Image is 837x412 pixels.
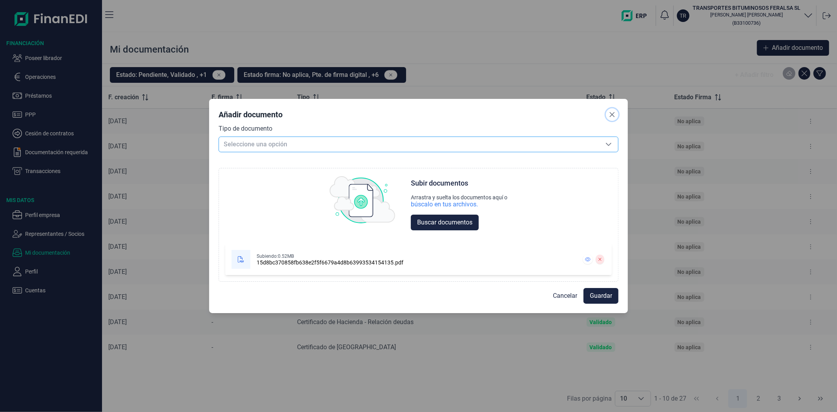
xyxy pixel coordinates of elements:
[330,176,396,223] img: upload img
[417,218,472,227] span: Buscar documentos
[553,291,577,301] span: Cancelar
[219,124,272,133] label: Tipo de documento
[411,194,507,201] div: Arrastra y suelta los documentos aquí o
[606,108,618,121] button: Close
[584,288,618,304] button: Guardar
[219,109,283,120] div: Añadir documento
[257,253,403,259] div: Subiendo: 0.52MB
[257,259,403,266] div: 15d8bc370858fb638e2f5f6679a4d8b63993534154135.pdf
[219,137,599,152] span: Seleccione una opción
[411,201,478,208] div: búscalo en tus archivos.
[599,137,618,152] div: Seleccione una opción
[590,291,612,301] span: Guardar
[411,179,468,188] div: Subir documentos
[411,201,507,208] div: búscalo en tus archivos.
[547,288,584,304] button: Cancelar
[411,215,479,230] button: Buscar documentos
